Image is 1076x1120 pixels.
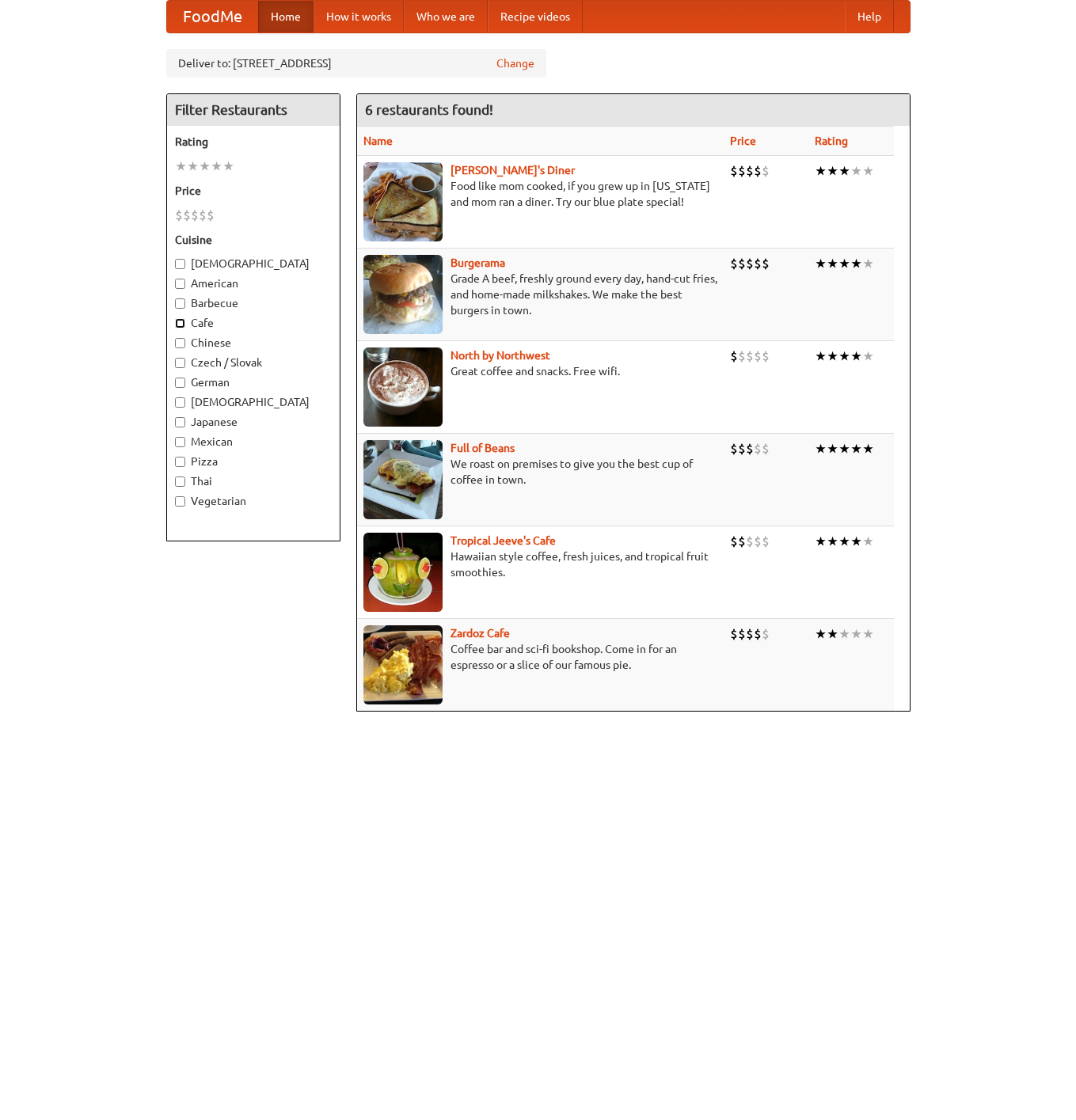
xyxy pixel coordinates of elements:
[738,533,746,550] li: $
[175,207,183,224] li: $
[175,378,185,388] input: German
[862,162,874,180] li: ★
[730,440,738,457] li: $
[365,102,493,117] ng-pluralize: 6 restaurants found!
[762,162,770,180] li: $
[175,358,185,368] input: Czech / Slovak
[850,255,862,272] li: ★
[363,135,393,147] a: Name
[845,1,894,32] a: Help
[363,440,443,519] img: beans.jpg
[746,625,754,643] li: $
[838,162,850,180] li: ★
[730,533,738,550] li: $
[451,442,515,454] a: Full of Beans
[746,440,754,457] li: $
[850,440,862,457] li: ★
[838,255,850,272] li: ★
[754,162,762,180] li: $
[850,347,862,365] li: ★
[404,1,488,32] a: Who we are
[815,135,848,147] a: Rating
[175,259,185,269] input: [DEMOGRAPHIC_DATA]
[730,162,738,180] li: $
[451,534,556,547] a: Tropical Jeeve's Cafe
[363,641,717,673] p: Coffee bar and sci-fi bookshop. Come in for an espresso or a slice of our famous pie.
[183,207,191,224] li: $
[730,135,756,147] a: Price
[175,256,332,271] label: [DEMOGRAPHIC_DATA]
[175,454,332,469] label: Pizza
[762,533,770,550] li: $
[730,625,738,643] li: $
[738,162,746,180] li: $
[754,625,762,643] li: $
[175,397,185,408] input: [DEMOGRAPHIC_DATA]
[166,49,546,78] div: Deliver to: [STREET_ADDRESS]
[738,625,746,643] li: $
[175,496,185,507] input: Vegetarian
[191,207,199,224] li: $
[746,533,754,550] li: $
[363,162,443,241] img: sallys.jpg
[363,178,717,210] p: Food like mom cooked, if you grew up in [US_STATE] and mom ran a diner. Try our blue plate special!
[754,440,762,457] li: $
[222,158,234,175] li: ★
[762,347,770,365] li: $
[827,255,838,272] li: ★
[363,456,717,488] p: We roast on premises to give you the best cup of coffee in town.
[850,625,862,643] li: ★
[175,295,332,311] label: Barbecue
[175,457,185,467] input: Pizza
[175,275,332,291] label: American
[175,394,332,410] label: [DEMOGRAPHIC_DATA]
[175,434,332,450] label: Mexican
[199,158,211,175] li: ★
[451,349,550,362] b: North by Northwest
[175,134,332,150] h5: Rating
[175,279,185,289] input: American
[363,533,443,612] img: jeeves.jpg
[175,355,332,370] label: Czech / Slovak
[815,440,827,457] li: ★
[207,207,215,224] li: $
[754,347,762,365] li: $
[738,440,746,457] li: $
[850,162,862,180] li: ★
[451,164,575,177] a: [PERSON_NAME]'s Diner
[838,625,850,643] li: ★
[167,94,340,126] h4: Filter Restaurants
[211,158,222,175] li: ★
[746,255,754,272] li: $
[862,440,874,457] li: ★
[363,363,717,379] p: Great coffee and snacks. Free wifi.
[175,476,185,487] input: Thai
[199,207,207,224] li: $
[175,493,332,509] label: Vegetarian
[451,627,510,640] b: Zardoz Cafe
[815,162,827,180] li: ★
[827,347,838,365] li: ★
[815,255,827,272] li: ★
[175,318,185,328] input: Cafe
[738,255,746,272] li: $
[314,1,404,32] a: How it works
[363,271,717,318] p: Grade A beef, freshly ground every day, hand-cut fries, and home-made milkshakes. We make the bes...
[827,162,838,180] li: ★
[754,533,762,550] li: $
[175,232,332,248] h5: Cuisine
[862,625,874,643] li: ★
[175,473,332,489] label: Thai
[730,347,738,365] li: $
[754,255,762,272] li: $
[496,55,534,71] a: Change
[838,347,850,365] li: ★
[838,533,850,550] li: ★
[862,347,874,365] li: ★
[762,255,770,272] li: $
[862,533,874,550] li: ★
[167,1,258,32] a: FoodMe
